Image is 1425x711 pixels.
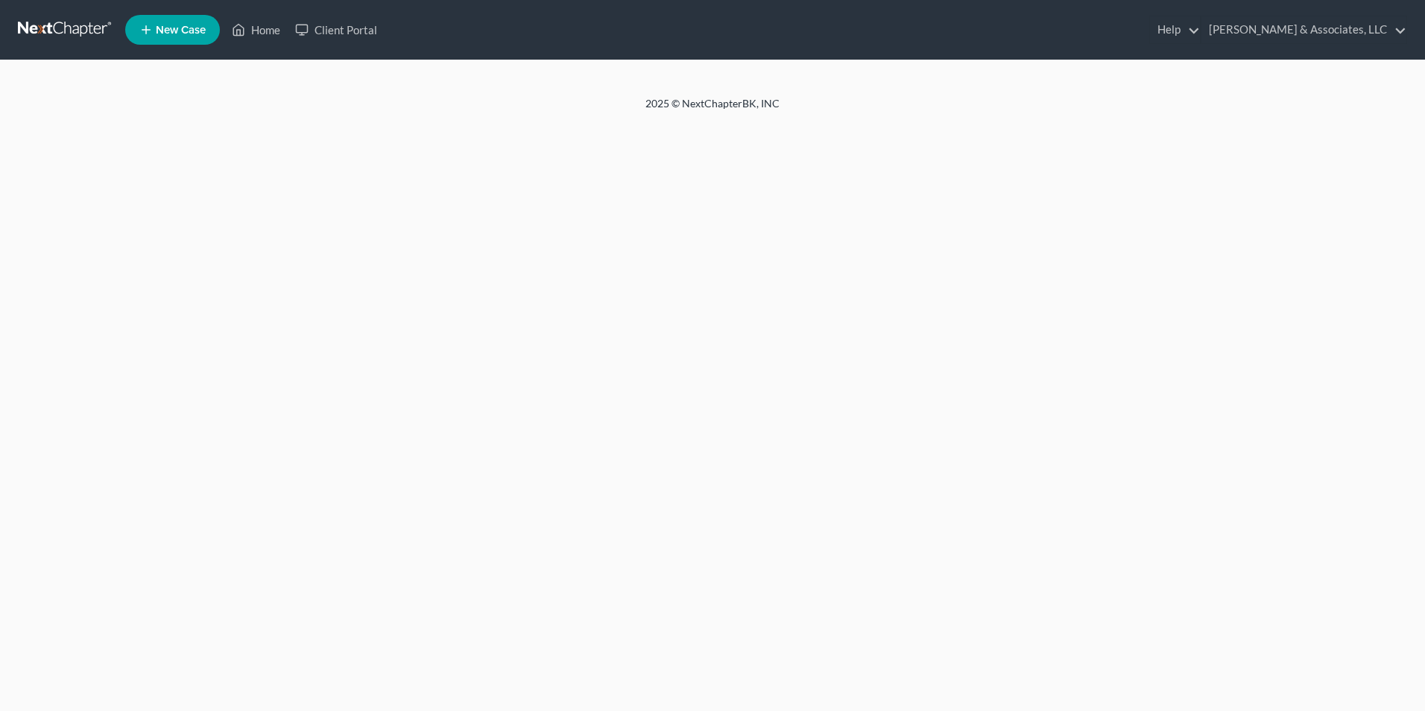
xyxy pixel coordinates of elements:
[288,96,1137,123] div: 2025 © NextChapterBK, INC
[1150,16,1200,43] a: Help
[224,16,288,43] a: Home
[1201,16,1406,43] a: [PERSON_NAME] & Associates, LLC
[125,15,220,45] new-legal-case-button: New Case
[288,16,385,43] a: Client Portal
